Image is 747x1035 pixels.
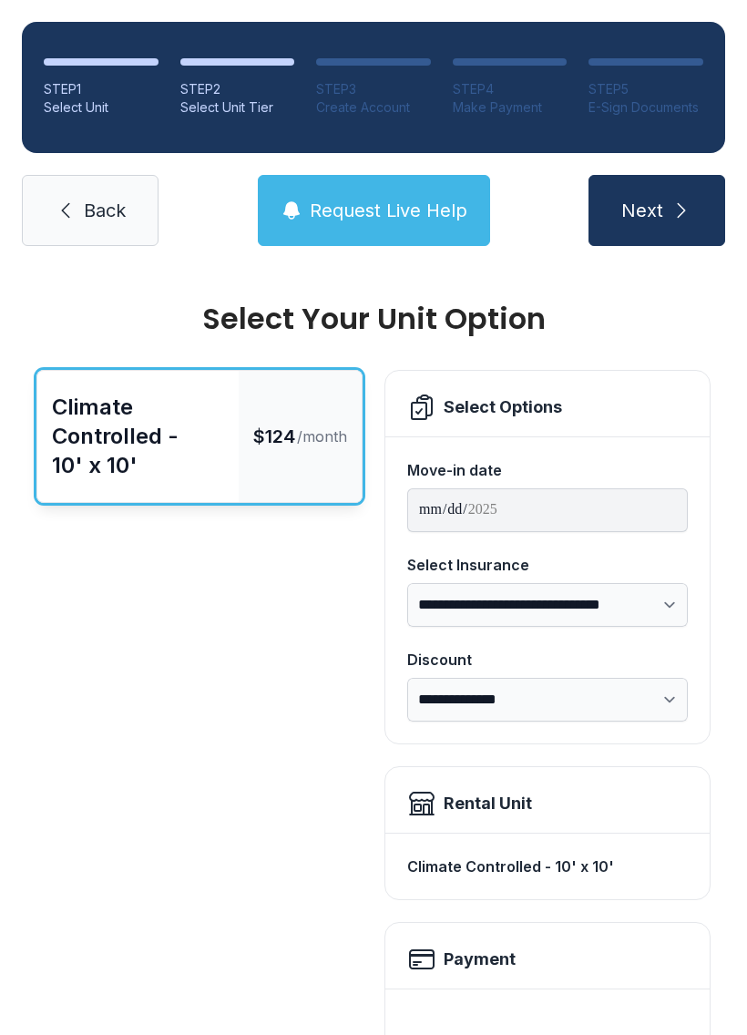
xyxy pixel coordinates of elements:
h2: Payment [444,947,516,972]
div: STEP 1 [44,80,159,98]
div: Select Unit [44,98,159,117]
div: Select Options [444,395,562,420]
div: E-Sign Documents [588,98,703,117]
div: STEP 4 [453,80,568,98]
span: Request Live Help [310,198,467,223]
div: Move-in date [407,459,688,481]
div: STEP 5 [588,80,703,98]
div: Select Insurance [407,554,688,576]
div: Climate Controlled - 10' x 10' [52,393,224,480]
select: Select Insurance [407,583,688,627]
div: Rental Unit [444,791,532,816]
div: Climate Controlled - 10' x 10' [407,848,688,885]
span: Next [621,198,663,223]
span: $124 [253,424,295,449]
span: /month [297,425,347,447]
div: Discount [407,649,688,671]
select: Discount [407,678,688,722]
div: Select Unit Tier [180,98,295,117]
div: Create Account [316,98,431,117]
input: Move-in date [407,488,688,532]
span: Back [84,198,126,223]
div: STEP 3 [316,80,431,98]
div: STEP 2 [180,80,295,98]
div: Make Payment [453,98,568,117]
div: Select Your Unit Option [36,304,711,333]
